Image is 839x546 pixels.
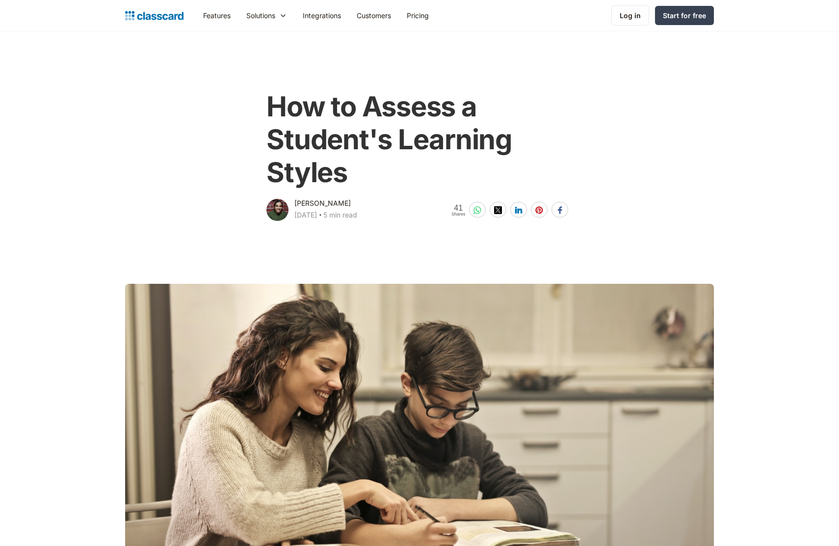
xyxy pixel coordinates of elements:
[125,9,184,23] a: home
[515,206,523,214] img: linkedin-white sharing button
[349,4,399,27] a: Customers
[323,209,357,221] div: 5 min read
[655,6,714,25] a: Start for free
[663,10,706,21] div: Start for free
[195,4,238,27] a: Features
[295,4,349,27] a: Integrations
[451,204,466,212] span: 41
[294,197,351,209] div: [PERSON_NAME]
[451,212,466,217] span: Shares
[266,90,572,190] h1: How to Assess a Student's Learning Styles
[620,10,641,21] div: Log in
[556,206,564,214] img: facebook-white sharing button
[317,209,323,223] div: ‧
[473,206,481,214] img: whatsapp-white sharing button
[294,209,317,221] div: [DATE]
[535,206,543,214] img: pinterest-white sharing button
[246,10,275,21] div: Solutions
[238,4,295,27] div: Solutions
[494,206,502,214] img: twitter-white sharing button
[399,4,437,27] a: Pricing
[611,5,649,26] a: Log in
